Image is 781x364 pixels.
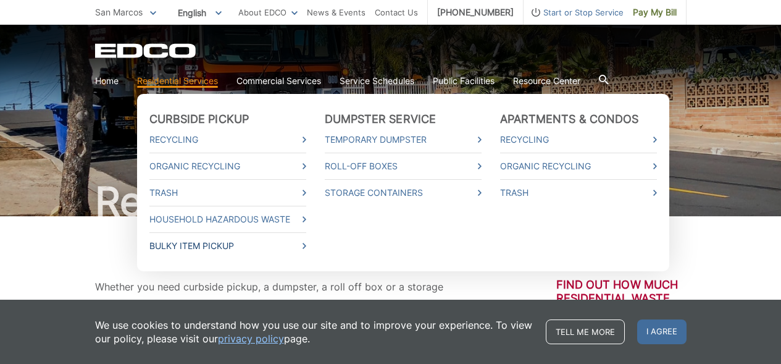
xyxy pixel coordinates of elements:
p: We use cookies to understand how you use our site and to improve your experience. To view our pol... [95,318,533,345]
a: Storage Containers [325,186,482,200]
a: Recycling [149,133,306,146]
a: Apartments & Condos [500,112,639,126]
a: Trash [500,186,657,200]
a: Home [95,74,119,88]
a: privacy policy [218,332,284,345]
a: Resource Center [513,74,580,88]
a: Service Schedules [340,74,414,88]
p: Whether you need curbside pickup, a dumpster, a roll off box or a storage container, EDCO has a s... [95,278,482,347]
h1: Residential Services [95,182,687,221]
span: I agree [637,320,687,344]
a: Dumpster Service [325,112,436,126]
a: Bulky Item Pickup [149,239,306,253]
a: About EDCO [238,6,298,19]
a: Organic Recycling [500,159,657,173]
a: Household Hazardous Waste [149,213,306,226]
a: News & Events [307,6,365,19]
span: Pay My Bill [633,6,677,19]
span: English [169,2,231,23]
a: Tell me more [546,320,625,344]
a: Roll-Off Boxes [325,159,482,173]
a: Contact Us [375,6,418,19]
a: Commercial Services [236,74,321,88]
span: San Marcos [95,7,143,17]
a: Residential Services [137,74,218,88]
a: Organic Recycling [149,159,306,173]
h3: Find out how much residential waste you divert from the landfill [556,278,687,332]
a: Recycling [500,133,657,146]
a: Trash [149,186,306,200]
a: EDCD logo. Return to the homepage. [95,43,198,58]
a: Temporary Dumpster [325,133,482,146]
a: Public Facilities [433,74,495,88]
a: Curbside Pickup [149,112,249,126]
